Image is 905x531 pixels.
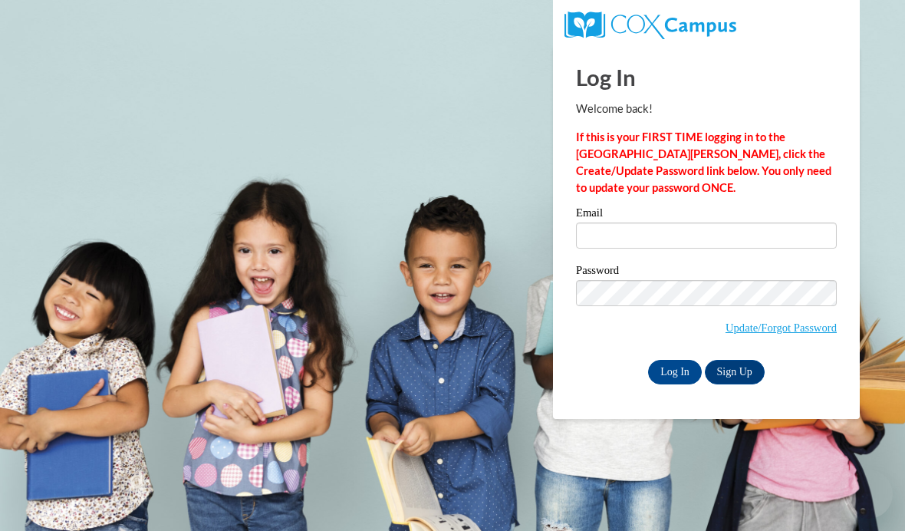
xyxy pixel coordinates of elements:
label: Email [576,207,837,223]
img: COX Campus [564,12,736,39]
a: Update/Forgot Password [726,322,837,334]
input: Log In [648,360,702,384]
a: Sign Up [705,360,765,384]
iframe: Button to launch messaging window [844,470,893,519]
h1: Log In [576,61,837,93]
label: Password [576,265,837,280]
p: Welcome back! [576,101,837,117]
strong: If this is your FIRST TIME logging in to the [GEOGRAPHIC_DATA][PERSON_NAME], click the Create/Upd... [576,130,831,194]
iframe: Close message [732,433,762,463]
